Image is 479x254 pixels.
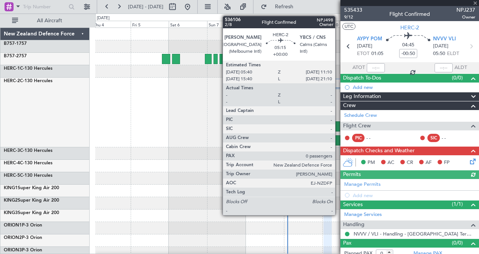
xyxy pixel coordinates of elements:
[400,24,419,32] span: HERC-2
[344,211,382,219] a: Manage Services
[4,211,18,215] span: KING3
[322,21,361,28] div: Wed 10
[4,186,59,190] a: KING1Super King Air 200
[4,161,52,165] a: HERC-4C-130 Hercules
[368,159,375,167] span: PM
[4,198,59,203] a: KING2Super King Air 200
[4,186,18,190] span: KING1
[343,200,363,209] span: Services
[4,161,20,165] span: HERC-4
[23,1,66,12] input: Trip Number
[343,220,365,229] span: Handling
[4,173,52,178] a: HERC-5C-130 Hercules
[169,21,207,28] div: Sat 6
[4,66,52,71] a: HERC-1C-130 Hercules
[4,41,19,46] span: B757-1
[407,159,413,167] span: CR
[4,54,27,58] a: B757-2757
[352,64,365,72] span: ATOT
[4,54,19,58] span: B757-2
[246,21,284,28] div: Mon 8
[330,80,337,87] img: gray-close.svg
[452,200,463,208] span: (1/1)
[433,50,445,58] span: 05:50
[442,135,459,141] div: - -
[131,21,169,28] div: Fri 5
[343,92,381,101] span: Leg Information
[4,41,27,46] a: B757-1757
[456,14,475,20] span: Owner
[343,239,351,248] span: Pax
[4,223,42,228] a: ORION1P-3 Orion
[389,10,430,18] div: Flight Confirmed
[343,101,356,110] span: Crew
[387,159,394,167] span: AC
[427,134,440,142] div: SIC
[354,231,475,237] a: NVVV / VLI - Handling - [GEOGRAPHIC_DATA] Terml Svcs NVVV / VLI
[257,1,302,13] button: Refresh
[20,18,79,23] span: All Aircraft
[97,15,110,21] div: [DATE]
[4,236,42,240] a: ORION2P-3 Orion
[353,84,475,90] div: Add new
[357,35,382,43] span: AYPY POM
[366,135,383,141] div: - -
[4,148,52,153] a: HERC-3C-130 Hercules
[444,159,450,167] span: FP
[342,23,355,30] button: UTC
[357,50,369,58] span: ETOT
[455,64,467,72] span: ALDT
[4,248,22,252] span: ORION3
[4,223,22,228] span: ORION1
[344,6,362,14] span: 535433
[4,236,22,240] span: ORION2
[357,43,372,50] span: [DATE]
[426,159,432,167] span: AF
[4,79,52,83] a: HERC-2C-130 Hercules
[402,41,414,49] span: 04:45
[284,21,322,28] div: Tue 9
[268,4,300,9] span: Refresh
[344,14,362,20] span: 9/12
[452,74,463,82] span: (0/0)
[8,15,82,27] button: All Aircraft
[4,198,18,203] span: KING2
[343,122,371,130] span: Flight Crew
[352,134,365,142] div: PIC
[4,248,42,252] a: ORION3P-3 Orion
[343,147,415,155] span: Dispatch Checks and Weather
[452,239,463,247] span: (0/0)
[4,211,59,215] a: KING3Super King Air 200
[371,50,383,58] span: 01:05
[456,6,475,14] span: NPJ237
[207,21,246,28] div: Sun 7
[343,74,381,83] span: Dispatch To-Dos
[433,43,448,50] span: [DATE]
[4,79,20,83] span: HERC-2
[92,21,131,28] div: Thu 4
[344,112,377,119] a: Schedule Crew
[4,173,20,178] span: HERC-5
[447,50,459,58] span: ELDT
[128,3,163,10] span: [DATE] - [DATE]
[433,35,456,43] span: NVVV VLI
[4,66,20,71] span: HERC-1
[4,148,20,153] span: HERC-3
